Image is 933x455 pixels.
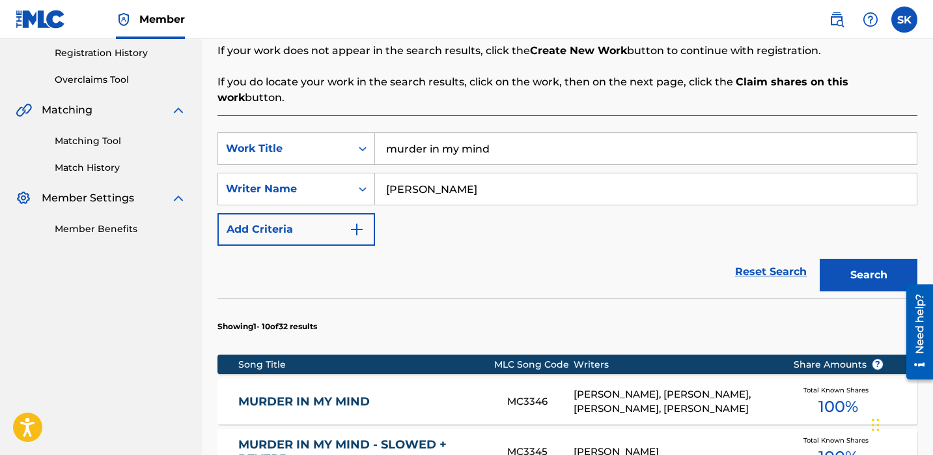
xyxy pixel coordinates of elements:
[349,222,365,237] img: 9d2ae6d4665cec9f34b9.svg
[16,10,66,29] img: MLC Logo
[217,132,917,298] form: Search Form
[824,7,850,33] a: Public Search
[238,394,490,409] a: MURDER IN MY MIND
[574,387,773,417] div: [PERSON_NAME], [PERSON_NAME], [PERSON_NAME], [PERSON_NAME]
[55,161,186,175] a: Match History
[217,74,917,106] p: If you do locate your work in the search results, click on the work, then on the next page, click...
[42,190,134,206] span: Member Settings
[226,181,343,197] div: Writer Name
[857,7,884,33] div: Help
[494,358,574,372] div: MLC Song Code
[794,358,884,372] span: Share Amounts
[16,102,32,118] img: Matching
[171,190,186,206] img: expand
[116,12,132,27] img: Top Rightsholder
[872,405,880,445] div: Drag
[818,395,858,418] span: 100 %
[55,73,186,87] a: Overclaims Tool
[530,44,627,57] strong: Create New Work
[803,385,874,395] span: Total Known Shares
[171,102,186,118] img: expand
[868,392,933,455] iframe: Chat Widget
[217,321,317,332] p: Showing 1 - 10 of 32 results
[55,46,186,60] a: Registration History
[872,359,883,370] span: ?
[55,134,186,148] a: Matching Tool
[863,12,878,27] img: help
[42,102,92,118] span: Matching
[507,394,574,409] div: MC3346
[238,358,494,372] div: Song Title
[217,43,917,59] p: If your work does not appear in the search results, click the button to continue with registration.
[139,12,185,27] span: Member
[226,141,343,156] div: Work Title
[55,222,186,236] a: Member Benefits
[891,7,917,33] div: User Menu
[217,213,375,246] button: Add Criteria
[820,259,917,291] button: Search
[897,280,933,385] iframe: Resource Center
[16,190,31,206] img: Member Settings
[803,435,874,445] span: Total Known Shares
[729,257,813,286] a: Reset Search
[574,358,773,372] div: Writers
[829,12,844,27] img: search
